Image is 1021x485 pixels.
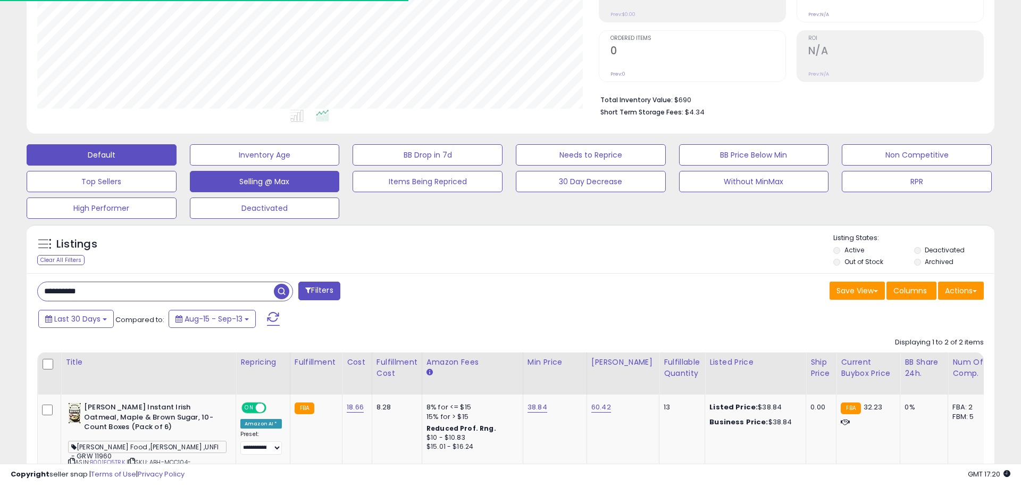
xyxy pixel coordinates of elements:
button: BB Price Below Min [679,144,829,166]
small: Amazon Fees. [426,368,433,377]
div: Fulfillment [295,357,338,368]
span: ROI [808,36,983,42]
div: BB Share 24h. [905,357,943,379]
button: Needs to Reprice [516,144,666,166]
div: Displaying 1 to 2 of 2 items [895,338,984,348]
h2: 0 [610,45,785,59]
img: 51DTNFZTBUL._SL40_.jpg [68,402,81,424]
button: BB Drop in 7d [353,144,503,166]
div: Ship Price [810,357,832,379]
button: Default [27,144,177,166]
small: Prev: 0 [610,71,625,77]
span: 32.23 [864,402,883,412]
h2: N/A [808,45,983,59]
div: Fulfillment Cost [376,357,417,379]
div: Num of Comp. [952,357,991,379]
button: RPR [842,171,992,192]
button: Non Competitive [842,144,992,166]
div: 15% for > $15 [426,412,515,422]
button: Selling @ Max [190,171,340,192]
a: Terms of Use [91,469,136,479]
a: 60.42 [591,402,611,413]
button: Items Being Repriced [353,171,503,192]
b: Business Price: [709,417,768,427]
span: Compared to: [115,315,164,325]
small: FBA [295,402,314,414]
div: $15.01 - $16.24 [426,442,515,451]
div: Listed Price [709,357,801,368]
div: Clear All Filters [37,255,85,265]
span: Last 30 Days [54,314,101,324]
strong: Copyright [11,469,49,479]
p: Listing States: [833,233,994,243]
span: Ordered Items [610,36,785,42]
button: Actions [938,282,984,300]
div: $38.84 [709,417,798,427]
div: Min Price [528,357,582,368]
label: Active [844,245,864,254]
b: Total Inventory Value: [600,95,673,104]
label: Out of Stock [844,257,883,266]
span: Aug-15 - Sep-13 [185,314,242,324]
div: $38.84 [709,402,798,412]
span: 2025-10-14 17:20 GMT [968,469,1010,479]
b: Listed Price: [709,402,758,412]
div: [PERSON_NAME] [591,357,655,368]
button: Save View [830,282,885,300]
small: FBA [841,402,860,414]
span: | SKU: ABH-MCC104-072463000248-P006/10CT-7739 [68,458,191,474]
label: Deactivated [925,245,965,254]
li: $690 [600,93,976,105]
div: 13 [664,402,697,412]
a: B001EO5TRK [90,458,125,467]
div: Title [65,357,231,368]
span: OFF [265,404,282,413]
button: Top Sellers [27,171,177,192]
button: Filters [298,282,340,300]
span: [PERSON_NAME] Food ,[PERSON_NAME] ,UNFI - GRW 11960 [68,441,227,453]
div: seller snap | | [11,470,185,480]
div: Fulfillable Quantity [664,357,700,379]
div: 8.28 [376,402,414,412]
div: FBA: 2 [952,402,987,412]
div: 0.00 [810,402,828,412]
div: FBM: 5 [952,412,987,422]
button: Without MinMax [679,171,829,192]
button: High Performer [27,198,177,219]
small: Prev: N/A [808,11,829,18]
span: Columns [893,285,927,296]
button: Aug-15 - Sep-13 [169,310,256,328]
span: $4.34 [685,107,705,117]
div: 0% [905,402,940,412]
div: Cost [347,357,367,368]
div: Current Buybox Price [841,357,896,379]
button: 30 Day Decrease [516,171,666,192]
div: Amazon Fees [426,357,518,368]
label: Archived [925,257,953,266]
a: Privacy Policy [138,469,185,479]
b: [PERSON_NAME] Instant Irish Oatmeal, Maple & Brown Sugar, 10-Count Boxes (Pack of 6) [84,402,213,435]
h5: Listings [56,237,97,252]
b: Short Term Storage Fees: [600,108,683,117]
b: Reduced Prof. Rng. [426,424,496,433]
button: Columns [886,282,936,300]
a: 38.84 [528,402,547,413]
div: Repricing [240,357,286,368]
button: Last 30 Days [38,310,114,328]
button: Inventory Age [190,144,340,166]
div: Preset: [240,431,282,455]
span: ON [242,404,256,413]
div: $10 - $10.83 [426,433,515,442]
div: Amazon AI * [240,419,282,429]
button: Deactivated [190,198,340,219]
small: Prev: N/A [808,71,829,77]
a: 18.66 [347,402,364,413]
div: 8% for <= $15 [426,402,515,412]
small: Prev: $0.00 [610,11,635,18]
